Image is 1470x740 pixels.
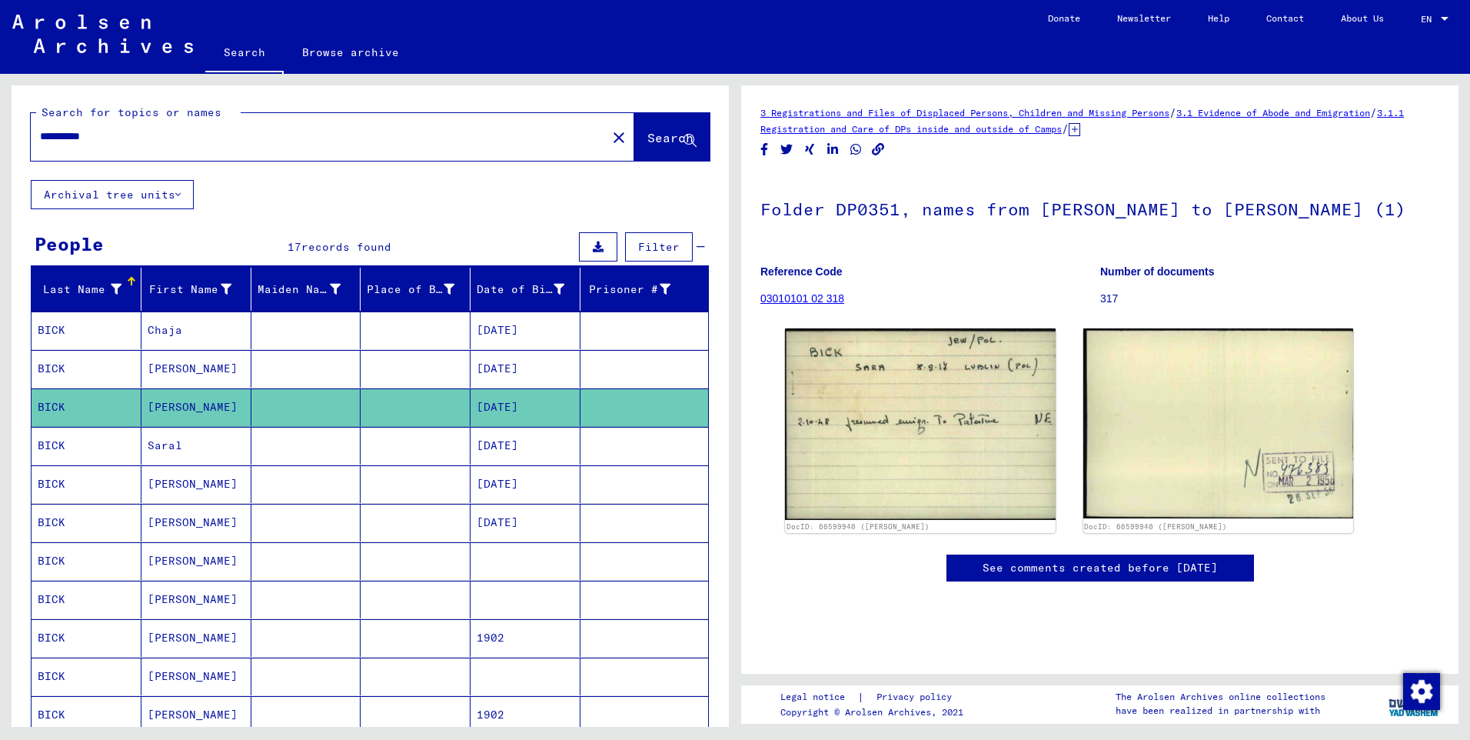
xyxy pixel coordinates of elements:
[32,542,141,580] mat-cell: BICK
[141,504,251,542] mat-cell: [PERSON_NAME]
[870,140,886,159] button: Copy link
[141,658,251,695] mat-cell: [PERSON_NAME]
[779,140,795,159] button: Share on Twitter
[284,34,417,71] a: Browse archive
[587,277,690,302] div: Prisoner #
[825,140,841,159] button: Share on LinkedIn
[785,328,1056,520] img: 001.jpg
[580,268,708,311] mat-header-cell: Prisoner #
[604,122,634,152] button: Clear
[760,174,1439,242] h1: Folder DP0351, names from [PERSON_NAME] to [PERSON_NAME] (1)
[471,619,580,657] mat-cell: 1902
[1100,291,1439,307] p: 317
[638,240,680,254] span: Filter
[1116,704,1325,718] p: have been realized in partnership with
[625,232,693,262] button: Filter
[32,696,141,734] mat-cell: BICK
[35,230,104,258] div: People
[787,522,930,531] a: DocID: 66599940 ([PERSON_NAME])
[634,113,710,161] button: Search
[205,34,284,74] a: Search
[141,312,251,349] mat-cell: Chaja
[141,350,251,388] mat-cell: [PERSON_NAME]
[38,282,121,298] div: Last Name
[610,128,628,147] mat-icon: close
[258,282,341,298] div: Maiden Name
[301,240,391,254] span: records found
[1385,685,1443,723] img: yv_logo.png
[471,268,580,311] mat-header-cell: Date of Birth
[288,240,301,254] span: 17
[780,705,970,719] p: Copyright © Arolsen Archives, 2021
[141,427,251,465] mat-cell: Saral
[471,388,580,426] mat-cell: [DATE]
[32,350,141,388] mat-cell: BICK
[1084,522,1227,531] a: DocID: 66599940 ([PERSON_NAME])
[38,277,141,302] div: Last Name
[32,658,141,695] mat-cell: BICK
[141,465,251,503] mat-cell: [PERSON_NAME]
[148,277,251,302] div: First Name
[1083,328,1354,518] img: 002.jpg
[760,265,843,278] b: Reference Code
[367,282,454,298] div: Place of Birth
[864,689,970,705] a: Privacy policy
[1403,673,1440,710] img: Change consent
[141,696,251,734] mat-cell: [PERSON_NAME]
[1370,105,1377,119] span: /
[1402,672,1439,709] div: Change consent
[251,268,361,311] mat-header-cell: Maiden Name
[258,277,361,302] div: Maiden Name
[647,130,693,145] span: Search
[32,427,141,465] mat-cell: BICK
[477,282,564,298] div: Date of Birth
[1421,14,1438,25] span: EN
[802,140,818,159] button: Share on Xing
[31,180,194,209] button: Archival tree units
[760,292,844,305] a: 03010101 02 318
[757,140,773,159] button: Share on Facebook
[141,542,251,580] mat-cell: [PERSON_NAME]
[471,504,580,542] mat-cell: [DATE]
[1100,265,1215,278] b: Number of documents
[32,581,141,618] mat-cell: BICK
[848,140,864,159] button: Share on WhatsApp
[141,388,251,426] mat-cell: [PERSON_NAME]
[477,277,584,302] div: Date of Birth
[32,504,141,542] mat-cell: BICK
[141,268,251,311] mat-header-cell: First Name
[983,560,1218,576] a: See comments created before [DATE]
[32,465,141,503] mat-cell: BICK
[471,696,580,734] mat-cell: 1902
[367,277,474,302] div: Place of Birth
[12,15,193,53] img: Arolsen_neg.svg
[42,105,221,119] mat-label: Search for topics or names
[780,689,970,705] div: |
[32,619,141,657] mat-cell: BICK
[1062,122,1069,135] span: /
[1176,107,1370,118] a: 3.1 Evidence of Abode and Emigration
[32,268,141,311] mat-header-cell: Last Name
[32,388,141,426] mat-cell: BICK
[471,312,580,349] mat-cell: [DATE]
[471,350,580,388] mat-cell: [DATE]
[471,465,580,503] mat-cell: [DATE]
[1169,105,1176,119] span: /
[1116,690,1325,704] p: The Arolsen Archives online collections
[760,107,1169,118] a: 3 Registrations and Files of Displaced Persons, Children and Missing Persons
[148,282,231,298] div: First Name
[587,282,670,298] div: Prisoner #
[780,689,857,705] a: Legal notice
[141,619,251,657] mat-cell: [PERSON_NAME]
[471,427,580,465] mat-cell: [DATE]
[141,581,251,618] mat-cell: [PERSON_NAME]
[32,312,141,349] mat-cell: BICK
[361,268,471,311] mat-header-cell: Place of Birth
